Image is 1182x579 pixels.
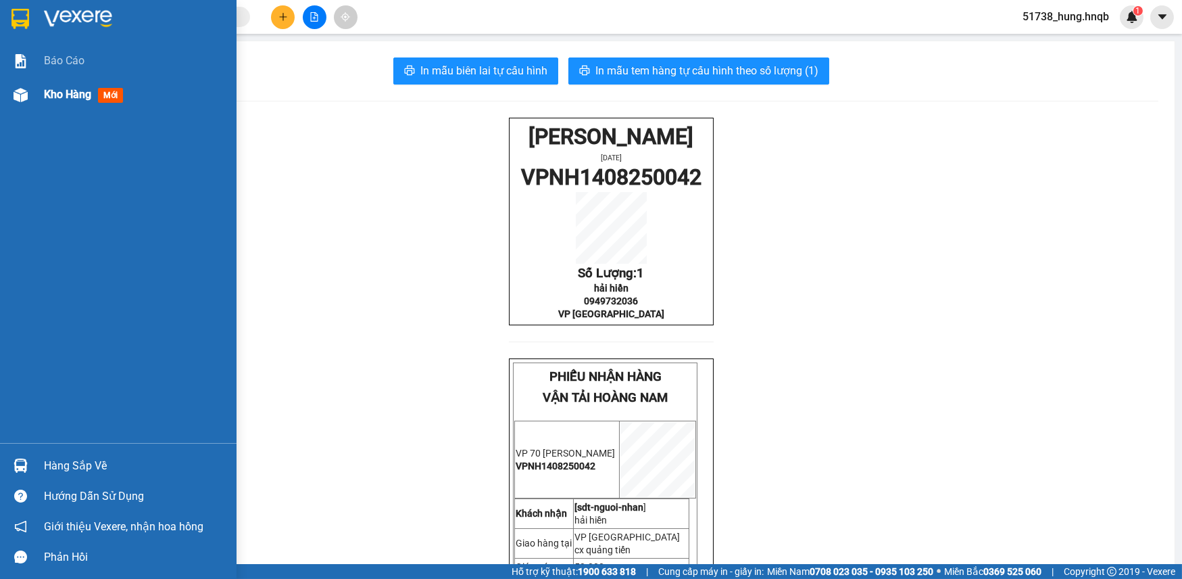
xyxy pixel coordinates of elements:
[271,5,295,29] button: plus
[521,164,701,190] span: VPNH1408250042
[543,390,668,405] span: VẬN TẢI HOÀNG NAM
[404,65,415,78] span: printer
[44,518,203,535] span: Giới thiệu Vexere, nhận hoa hồng
[516,508,567,519] strong: Khách nhận
[646,564,648,579] span: |
[528,124,693,149] span: [PERSON_NAME]
[574,545,631,555] span: cx quảng tiến
[574,532,680,542] span: VP [GEOGRAPHIC_DATA]
[944,564,1041,579] span: Miền Bắc
[14,551,27,563] span: message
[578,266,644,281] span: Số Lượng:
[574,502,643,513] strong: [sdt-nguoi-nhan
[568,57,829,85] button: printerIn mẫu tem hàng tự cấu hình theo số lượng (1)
[549,369,662,384] span: PHIẾU NHẬN HÀNG
[1012,8,1120,25] span: 51738_hung.hnqb
[767,564,933,579] span: Miền Nam
[594,283,629,294] span: hải hiền
[574,561,604,572] span: 50.000
[601,154,622,162] span: [DATE]
[14,459,28,473] img: warehouse-icon
[1133,6,1143,16] sup: 1
[810,566,933,577] strong: 0708 023 035 - 0935 103 250
[14,520,27,533] span: notification
[578,566,636,577] strong: 1900 633 818
[515,528,574,558] td: Giao hàng tại
[98,88,123,103] span: mới
[11,9,29,29] img: logo-vxr
[14,88,28,102] img: warehouse-icon
[334,5,358,29] button: aim
[1150,5,1174,29] button: caret-down
[574,515,607,526] span: hải hiền
[341,12,350,22] span: aim
[393,57,558,85] button: printerIn mẫu biên lai tự cấu hình
[515,558,574,575] td: Giá cước
[44,456,226,476] div: Hàng sắp về
[983,566,1041,577] strong: 0369 525 060
[14,490,27,503] span: question-circle
[579,65,590,78] span: printer
[516,448,615,459] span: VP 70 [PERSON_NAME]
[1107,567,1116,576] span: copyright
[637,266,644,281] span: 1
[574,502,646,513] span: ]
[303,5,326,29] button: file-add
[44,88,91,101] span: Kho hàng
[558,308,664,319] span: VP [GEOGRAPHIC_DATA]
[14,54,28,68] img: solution-icon
[44,486,226,507] div: Hướng dẫn sử dụng
[584,296,638,306] span: 0949732036
[937,569,941,574] span: ⚪️
[512,564,636,579] span: Hỗ trợ kỹ thuật:
[19,6,184,32] span: [PERSON_NAME]
[11,45,192,70] span: VPNH1408250042
[420,62,547,79] span: In mẫu biên lai tự cấu hình
[44,547,226,568] div: Phản hồi
[1052,564,1054,579] span: |
[310,12,319,22] span: file-add
[658,564,764,579] span: Cung cấp máy in - giấy in:
[44,52,84,69] span: Báo cáo
[1135,6,1140,16] span: 1
[595,62,818,79] span: In mẫu tem hàng tự cấu hình theo số lượng (1)
[516,461,595,471] span: VPNH1408250042
[1126,11,1138,23] img: icon-new-feature
[1156,11,1168,23] span: caret-down
[278,12,288,22] span: plus
[91,34,112,43] span: [DATE]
